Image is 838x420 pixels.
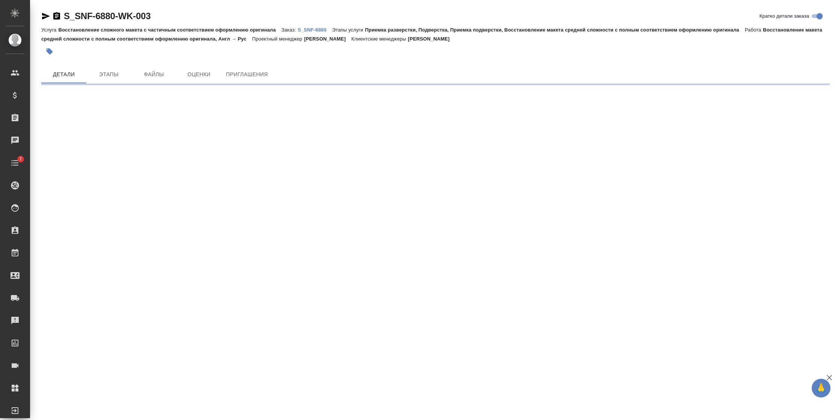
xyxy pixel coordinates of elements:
[46,70,82,79] span: Детали
[815,380,827,396] span: 🙏
[365,27,745,33] p: Приемка разверстки, Подверстка, Приемка подверстки, Восстановление макета средней сложности с пол...
[760,12,809,20] span: Кратко детали заказа
[41,12,50,21] button: Скопировать ссылку для ЯМессенджера
[2,154,28,172] a: 7
[298,26,332,33] a: S_SNF-6880
[745,27,763,33] p: Работа
[41,27,822,42] p: Восстановление макета средней сложности с полным соответствием оформлению оригинала, Англ → Рус
[298,27,332,33] p: S_SNF-6880
[91,70,127,79] span: Этапы
[351,36,408,42] p: Клиентские менеджеры
[332,27,365,33] p: Этапы услуги
[136,70,172,79] span: Файлы
[41,43,58,60] button: Добавить тэг
[408,36,455,42] p: [PERSON_NAME]
[252,36,304,42] p: Проектный менеджер
[812,379,830,397] button: 🙏
[64,11,151,21] a: S_SNF-6880-WK-003
[52,12,61,21] button: Скопировать ссылку
[282,27,298,33] p: Заказ:
[226,70,268,79] span: Приглашения
[181,70,217,79] span: Оценки
[15,155,26,163] span: 7
[304,36,351,42] p: [PERSON_NAME]
[41,27,58,33] p: Услуга
[58,27,281,33] p: Восстановление сложного макета с частичным соответствием оформлению оригинала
